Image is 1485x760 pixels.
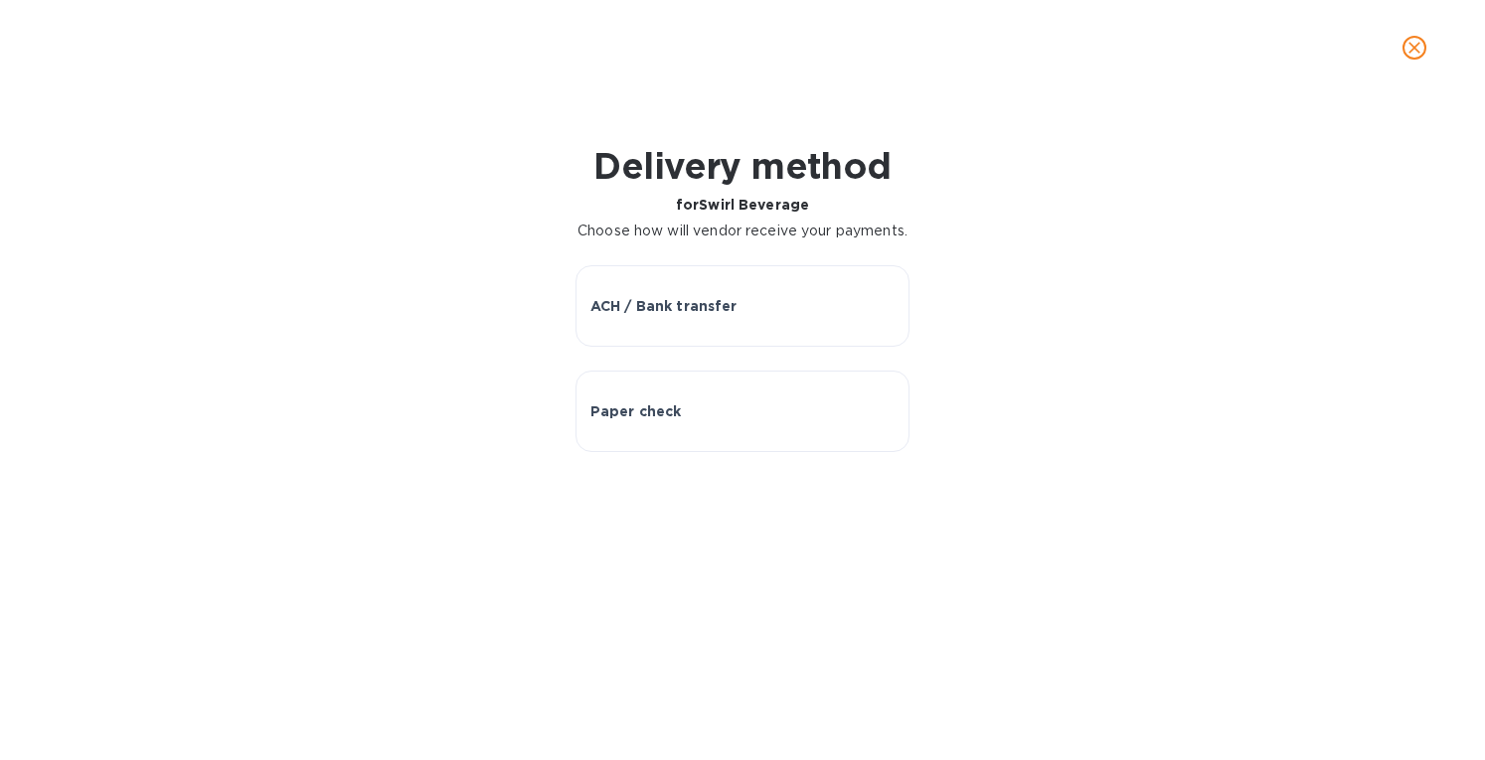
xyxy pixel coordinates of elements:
h1: Delivery method [577,145,907,187]
button: ACH / Bank transfer [576,265,910,347]
p: Choose how will vendor receive your payments. [577,221,907,241]
b: for Swirl Beverage [676,197,809,213]
button: Paper check [576,371,910,452]
p: ACH / Bank transfer [590,296,738,316]
button: close [1391,24,1438,72]
p: Paper check [590,401,682,421]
